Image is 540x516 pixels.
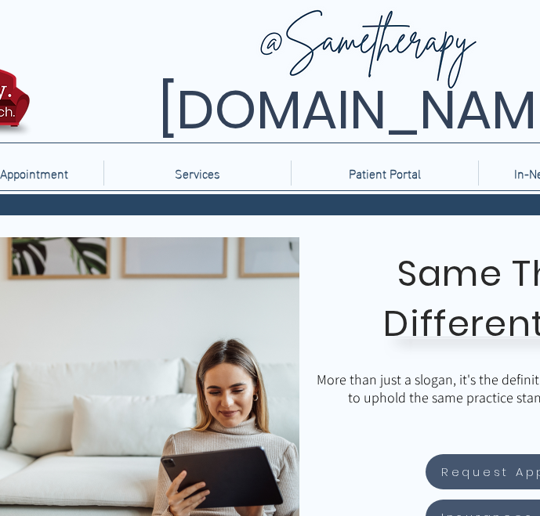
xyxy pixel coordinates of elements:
[291,161,478,186] a: Patient Portal
[341,161,429,186] p: Patient Portal
[103,161,291,186] div: Services
[167,161,228,186] p: Services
